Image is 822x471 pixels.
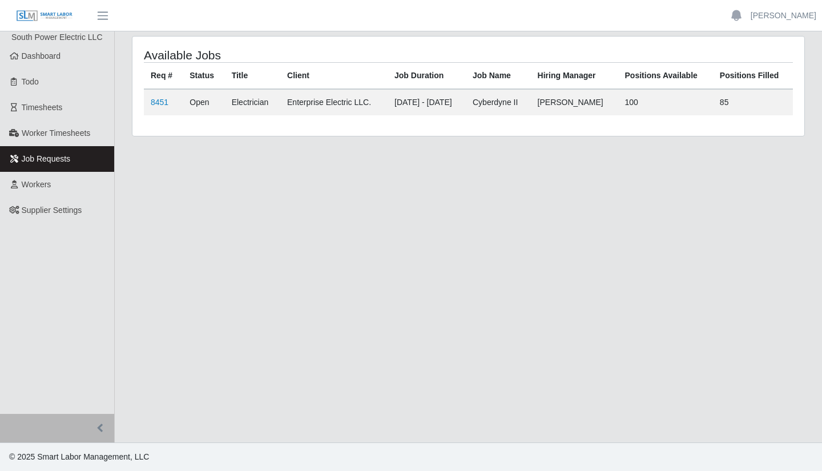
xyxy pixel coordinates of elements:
td: 100 [618,89,713,115]
td: 85 [713,89,793,115]
th: Client [280,63,388,90]
img: SLM Logo [16,10,73,22]
a: [PERSON_NAME] [751,10,816,22]
span: Supplier Settings [22,206,82,215]
td: Enterprise Electric LLC. [280,89,388,115]
h4: Available Jobs [144,48,404,62]
th: Req # [144,63,183,90]
a: 8451 [151,98,168,107]
span: Job Requests [22,154,71,163]
th: Job Name [466,63,531,90]
span: Todo [22,77,39,86]
span: © 2025 Smart Labor Management, LLC [9,452,149,461]
td: [DATE] - [DATE] [388,89,466,115]
th: Job Duration [388,63,466,90]
td: Open [183,89,224,115]
td: Cyberdyne II [466,89,531,115]
th: Status [183,63,224,90]
th: Positions Available [618,63,713,90]
span: Dashboard [22,51,61,61]
span: Workers [22,180,51,189]
th: Positions Filled [713,63,793,90]
td: Electrician [225,89,280,115]
span: Worker Timesheets [22,128,90,138]
th: Hiring Manager [531,63,618,90]
th: Title [225,63,280,90]
td: [PERSON_NAME] [531,89,618,115]
span: Timesheets [22,103,63,112]
span: South Power Electric LLC [11,33,103,42]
